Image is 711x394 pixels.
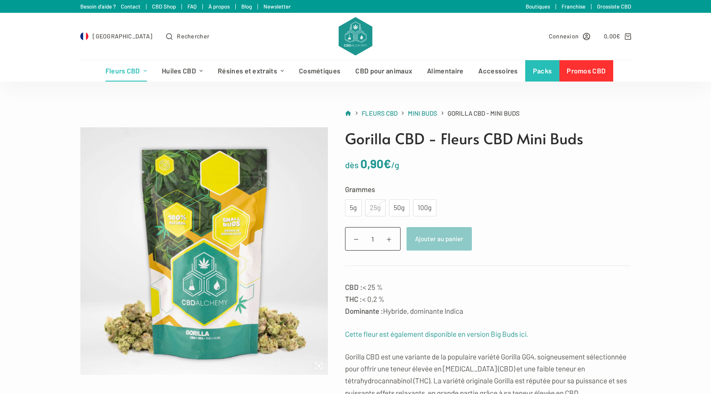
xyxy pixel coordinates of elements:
button: Ajouter au panier [407,227,472,251]
span: Connexion [549,31,579,41]
span: [GEOGRAPHIC_DATA] [93,31,152,41]
a: Fleurs CBD [98,60,154,82]
a: Cette fleur est également disponible en version Big Buds ici. [345,330,529,338]
a: Résines et extraits [211,60,292,82]
a: À propos [208,3,230,10]
a: Blog [241,3,252,10]
nav: Menu d’en-tête [98,60,613,82]
a: Packs [525,60,559,82]
div: 5g [350,202,357,213]
a: CBD Shop [152,3,176,10]
img: CBD Alchemy [339,17,372,55]
a: Cosmétiques [292,60,348,82]
a: Panier d’achat [604,31,631,41]
a: Grossiste CBD [597,3,631,10]
span: Rechercher [177,31,209,41]
img: FR Flag [80,32,89,41]
span: /g [391,160,399,170]
a: CBD pour animaux [348,60,420,82]
span: Fleurs CBD [362,109,398,117]
bdi: 0,00 [604,32,620,40]
strong: Dominante : [345,306,383,315]
span: € [383,156,391,171]
p: < 25 % < 0,2 % Hybride, dominante Indica [345,281,631,317]
span: € [616,32,620,40]
span: Gorilla CBD - Mini Buds [448,108,520,119]
button: Ouvrir le formulaire de recherche [166,31,209,41]
h1: Gorilla CBD - Fleurs CBD Mini Buds [345,127,631,150]
a: Mini Buds [408,108,437,119]
a: Huiles CBD [154,60,210,82]
a: Fleurs CBD [362,108,398,119]
img: smallbuds-gorilla_cbd-doypack-v1b [80,127,328,375]
a: Promos CBD [559,60,613,82]
a: Alimentaire [420,60,471,82]
a: Besoin d'aide ? Contact [80,3,140,10]
a: Newsletter [263,3,291,10]
input: Quantité de produits [345,227,401,251]
strong: THC : [345,295,362,303]
div: 100g [418,202,431,213]
a: Franchise [562,3,585,10]
span: Mini Buds [408,109,437,117]
label: Grammes [345,183,631,195]
bdi: 0,90 [360,156,391,171]
div: 50g [394,202,404,213]
span: dès [345,160,359,170]
a: Select Country [80,31,153,41]
a: Accessoires [471,60,525,82]
a: FAQ [187,3,197,10]
a: Boutiques [526,3,550,10]
strong: CBD : [345,283,363,291]
a: Connexion [549,31,591,41]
